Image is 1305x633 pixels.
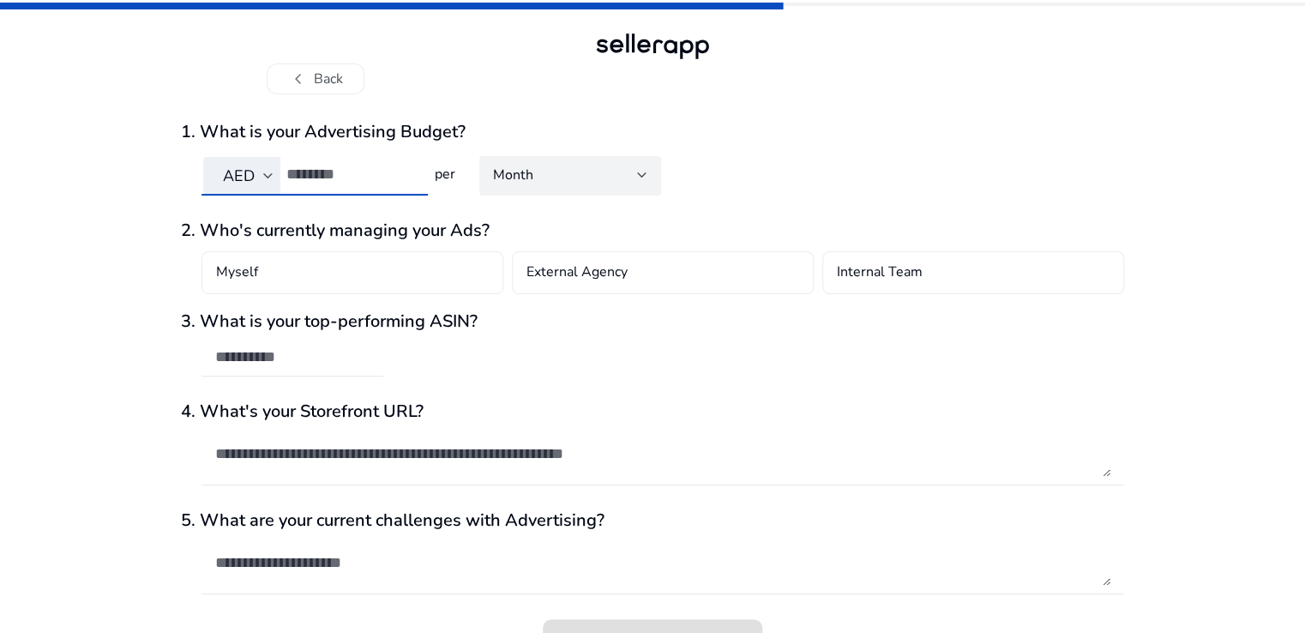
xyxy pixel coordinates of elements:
h3: 1. What is your Advertising Budget? [181,122,1124,142]
h3: 3. What is your top-performing ASIN? [181,311,1124,332]
h4: External Agency [526,262,628,283]
h3: 4. What's your Storefront URL? [181,401,1124,422]
h3: 2. Who's currently managing your Ads? [181,220,1124,241]
span: AED [223,166,255,186]
h4: per [428,166,459,183]
span: chevron_left [288,69,309,89]
button: chevron_leftBack [267,63,364,94]
h3: 5. What are your current challenges with Advertising? [181,510,1124,531]
span: Month [493,166,533,184]
h4: Myself [216,262,258,283]
h4: Internal Team [837,262,923,283]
